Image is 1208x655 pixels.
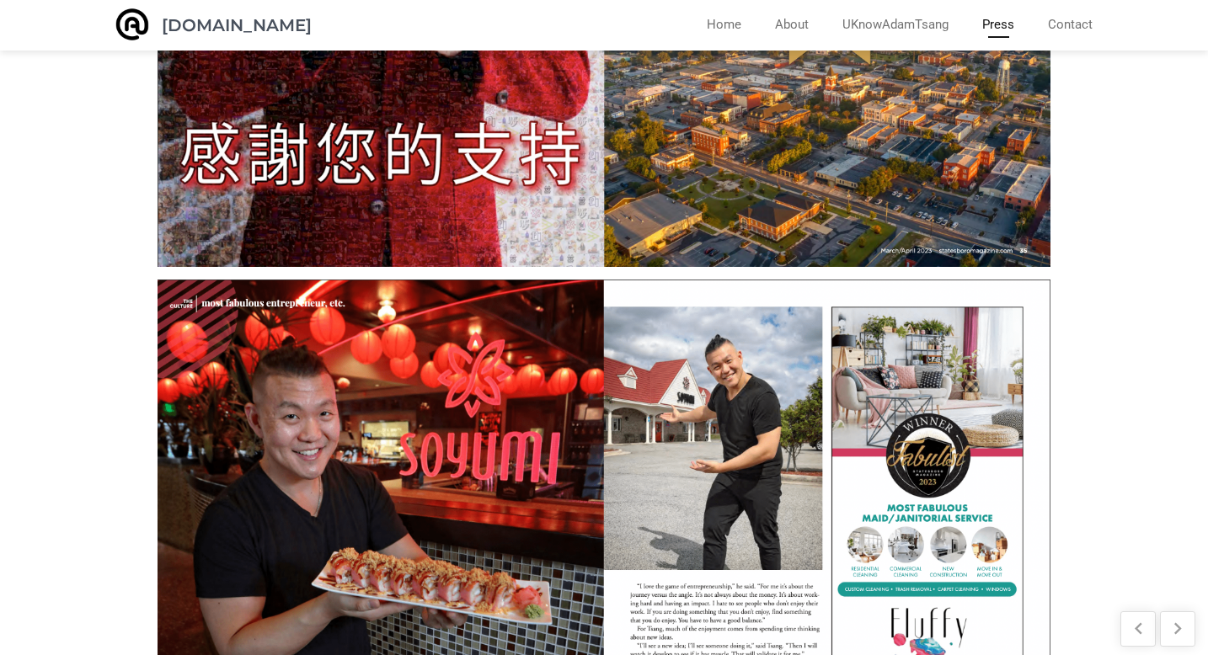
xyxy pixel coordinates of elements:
[775,12,809,38] a: About
[1048,12,1093,38] a: Contact
[115,8,149,41] img: image
[707,12,741,38] a: Home
[982,12,1014,38] a: Press
[842,12,949,38] a: UKnowAdamTsang
[162,17,312,34] a: [DOMAIN_NAME]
